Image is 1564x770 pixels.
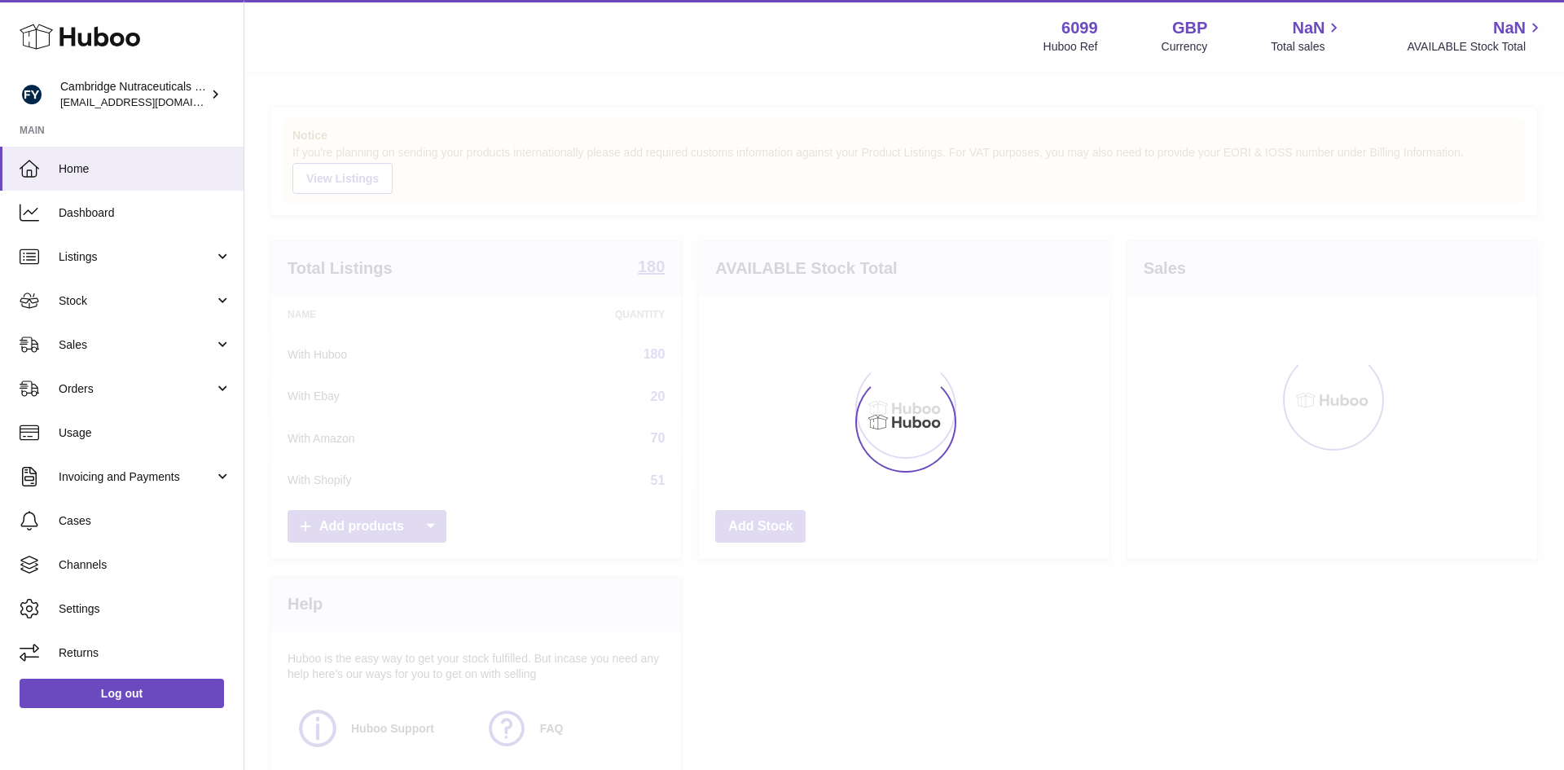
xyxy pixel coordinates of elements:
[59,557,231,573] span: Channels
[59,293,214,309] span: Stock
[59,381,214,397] span: Orders
[1172,17,1207,39] strong: GBP
[59,205,231,221] span: Dashboard
[1493,17,1526,39] span: NaN
[59,425,231,441] span: Usage
[20,679,224,708] a: Log out
[1292,17,1325,39] span: NaN
[1271,39,1343,55] span: Total sales
[59,513,231,529] span: Cases
[59,645,231,661] span: Returns
[59,601,231,617] span: Settings
[1271,17,1343,55] a: NaN Total sales
[20,82,44,107] img: huboo@camnutra.com
[59,161,231,177] span: Home
[59,469,214,485] span: Invoicing and Payments
[1061,17,1098,39] strong: 6099
[1407,39,1544,55] span: AVAILABLE Stock Total
[1043,39,1098,55] div: Huboo Ref
[1162,39,1208,55] div: Currency
[59,249,214,265] span: Listings
[59,337,214,353] span: Sales
[60,95,239,108] span: [EMAIL_ADDRESS][DOMAIN_NAME]
[1407,17,1544,55] a: NaN AVAILABLE Stock Total
[60,79,207,110] div: Cambridge Nutraceuticals Ltd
